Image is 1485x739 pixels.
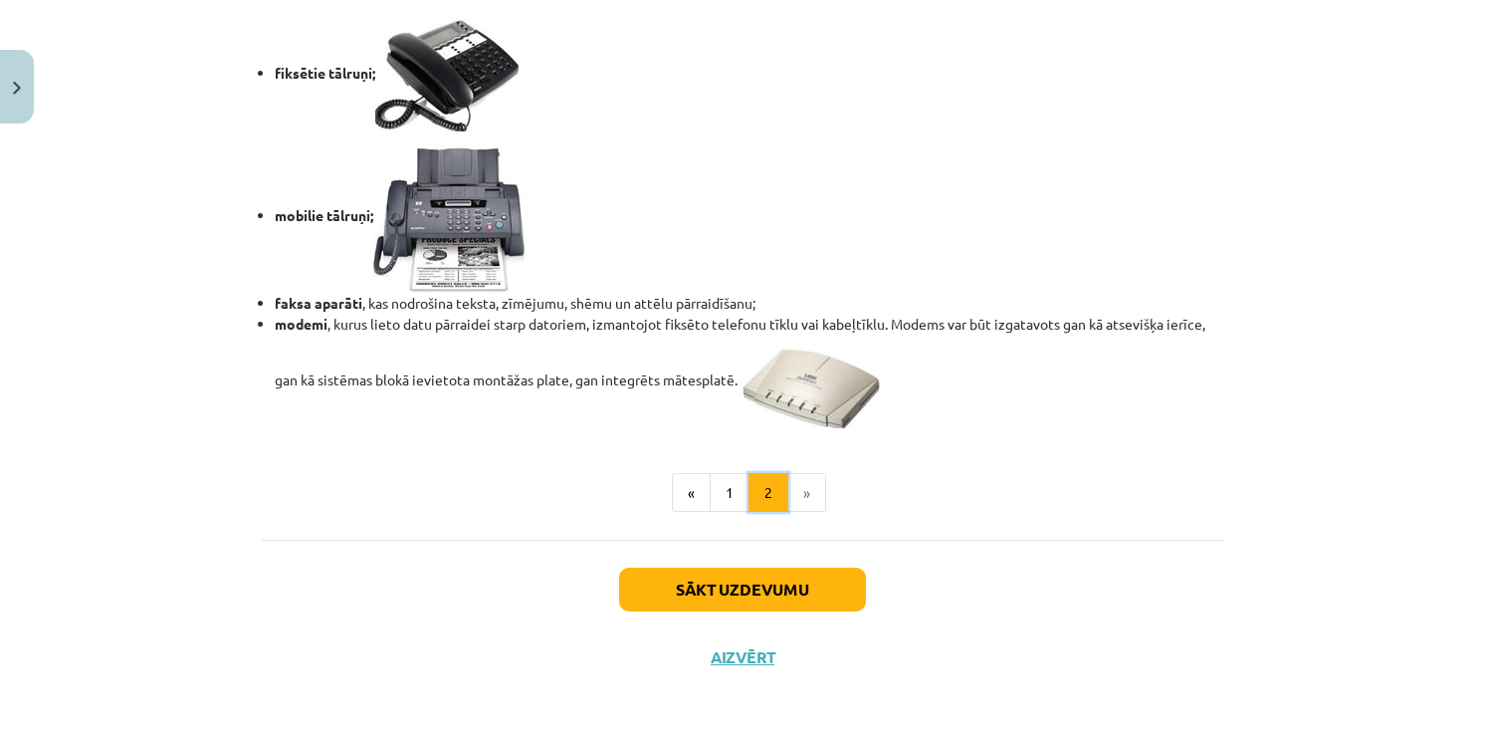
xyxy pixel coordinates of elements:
[619,568,866,612] button: Sākt uzdevumu
[710,473,749,513] button: 1
[748,473,788,513] button: 2
[275,64,526,82] strong: fiksētie tālruņi;
[275,315,327,333] strong: modemi
[262,473,1223,513] nav: Page navigation example
[275,206,528,224] strong: mobilie tālruņi;
[275,314,1223,428] li: , kurus lieto datu pārraidei starp datoriem, izmantojot fiksēto telefonu tīklu vai kabeļtīklu. Mo...
[672,473,711,513] button: «
[705,647,780,667] button: Aizvērt
[13,82,21,95] img: icon-close-lesson-0947bae3869378f0d4975bcd49f059093ad1ed9edebbc8119c70593378902aed.svg
[275,294,362,312] strong: faksa aparāti
[275,293,1223,314] li: , kas nodrošina teksta, zīmējumu, shēmu un attēlu pārraidīšanu;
